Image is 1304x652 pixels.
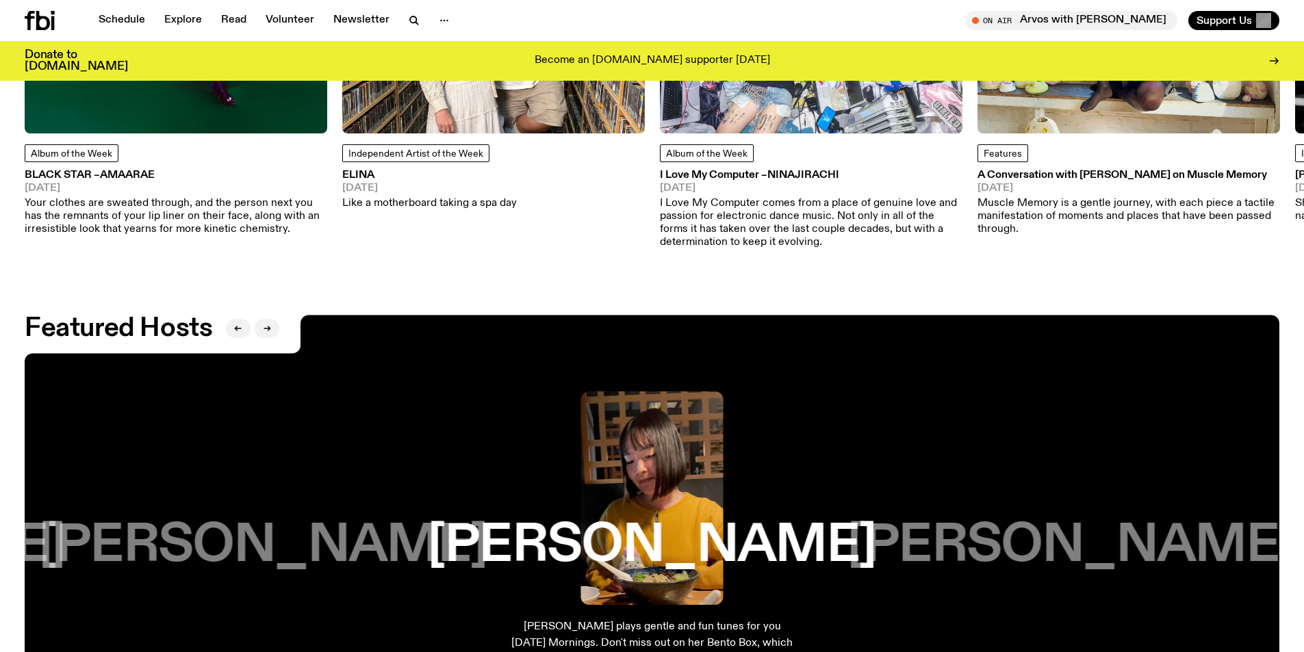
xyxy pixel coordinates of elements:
[342,197,517,210] p: Like a motherboard taking a spa day
[25,183,327,194] span: [DATE]
[965,11,1177,30] button: On AirArvos with [PERSON_NAME]
[428,520,876,572] h3: [PERSON_NAME]
[342,170,517,210] a: ELINA[DATE]Like a motherboard taking a spa day
[767,170,839,181] span: Ninajirachi
[342,170,517,181] h3: ELINA
[660,183,962,194] span: [DATE]
[25,316,212,341] h2: Featured Hosts
[348,149,483,159] span: Independent Artist of the Week
[257,11,322,30] a: Volunteer
[660,170,962,249] a: I Love My Computer –Ninajirachi[DATE]I Love My Computer comes from a place of genuine love and pa...
[325,11,398,30] a: Newsletter
[977,170,1280,236] a: A Conversation with [PERSON_NAME] on Muscle Memory[DATE]Muscle Memory is a gentle journey, with e...
[25,170,327,181] h3: BLACK STAR –
[1188,11,1279,30] button: Support Us
[25,197,327,237] p: Your clothes are sweated through, and the person next you has the remnants of your lip liner on t...
[977,170,1280,181] h3: A Conversation with [PERSON_NAME] on Muscle Memory
[213,11,255,30] a: Read
[156,11,210,30] a: Explore
[984,149,1022,159] span: Features
[25,144,118,162] a: Album of the Week
[25,49,128,73] h3: Donate to [DOMAIN_NAME]
[660,197,962,250] p: I Love My Computer comes from a place of genuine love and passion for electronic dance music. Not...
[90,11,153,30] a: Schedule
[100,170,155,181] span: Amaarae
[1197,14,1252,27] span: Support Us
[342,144,489,162] a: Independent Artist of the Week
[977,144,1028,162] a: Features
[666,149,747,159] span: Album of the Week
[977,197,1280,237] p: Muscle Memory is a gentle journey, with each piece a tactile manifestation of moments and places ...
[660,170,962,181] h3: I Love My Computer –
[535,55,770,67] p: Become an [DOMAIN_NAME] supporter [DATE]
[342,183,517,194] span: [DATE]
[25,170,327,236] a: BLACK STAR –Amaarae[DATE]Your clothes are sweated through, and the person next you has the remnan...
[847,520,1296,572] h3: [PERSON_NAME]
[39,520,487,572] h3: [PERSON_NAME]
[660,144,754,162] a: Album of the Week
[31,149,112,159] span: Album of the Week
[977,183,1280,194] span: [DATE]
